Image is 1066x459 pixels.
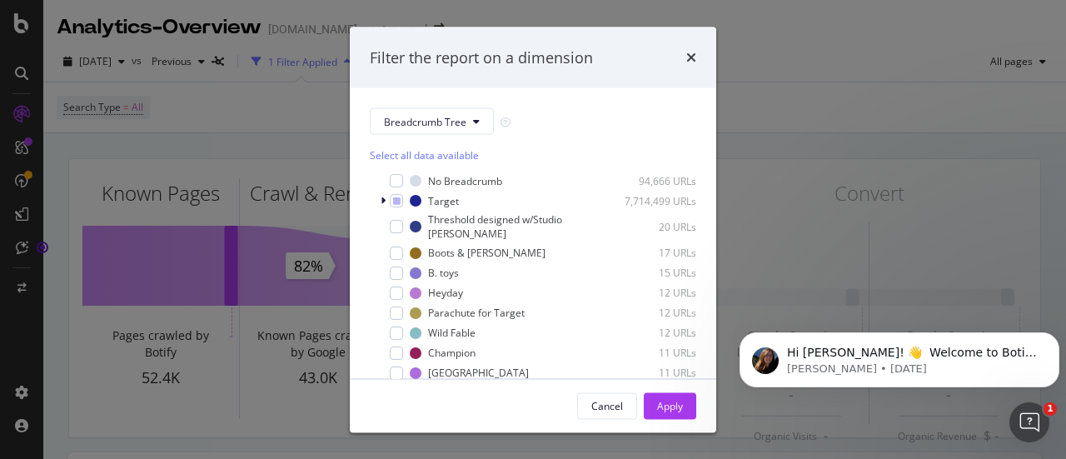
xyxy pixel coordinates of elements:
[577,392,637,419] button: Cancel
[428,212,605,241] div: Threshold designed w/Studio [PERSON_NAME]
[615,326,696,340] div: 12 URLs
[615,346,696,360] div: 11 URLs
[686,47,696,68] div: times
[644,392,696,419] button: Apply
[428,366,529,380] div: [GEOGRAPHIC_DATA]
[428,246,545,260] div: Boots & [PERSON_NAME]
[428,326,476,340] div: Wild Fable
[428,193,459,207] div: Target
[370,108,494,135] button: Breadcrumb Tree
[428,306,525,320] div: Parachute for Target
[370,148,696,162] div: Select all data available
[428,173,502,187] div: No Breadcrumb
[428,266,459,280] div: B. toys
[615,246,696,260] div: 17 URLs
[615,286,696,300] div: 12 URLs
[657,398,683,412] div: Apply
[384,114,466,128] span: Breadcrumb Tree
[615,306,696,320] div: 12 URLs
[615,193,696,207] div: 7,714,499 URLs
[733,297,1066,414] iframe: Intercom notifications message
[54,48,304,128] span: Hi [PERSON_NAME]! 👋 Welcome to Botify chat support! Have a question? Reply to this message and ou...
[370,47,593,68] div: Filter the report on a dimension
[615,266,696,280] div: 15 URLs
[54,64,306,79] p: Message from Laura, sent 8w ago
[1044,402,1057,416] span: 1
[350,27,716,432] div: modal
[591,398,623,412] div: Cancel
[615,173,696,187] div: 94,666 URLs
[1009,402,1049,442] iframe: Intercom live chat
[428,286,463,300] div: Heyday
[615,366,696,380] div: 11 URLs
[428,346,476,360] div: Champion
[629,219,696,233] div: 20 URLs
